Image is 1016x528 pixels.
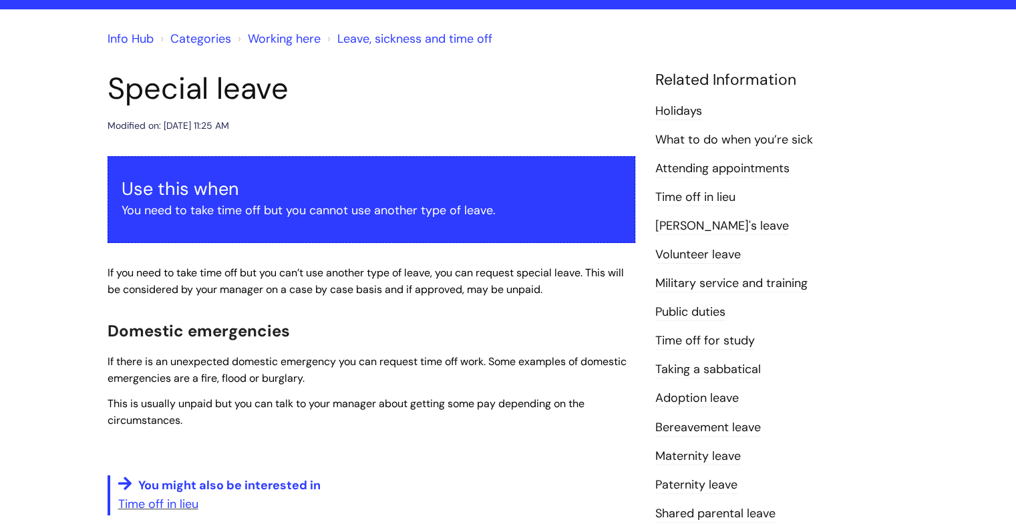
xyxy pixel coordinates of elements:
a: Time off in lieu [655,189,735,206]
a: Holidays [655,103,702,120]
a: Maternity leave [655,448,741,465]
a: Taking a sabbatical [655,361,761,378]
a: Time off for study [655,332,755,350]
a: Bereavement leave [655,419,761,437]
a: Categories [170,31,231,47]
span: Domestic emergencies [108,320,290,341]
a: [PERSON_NAME]'s leave [655,218,789,235]
a: Info Hub [108,31,154,47]
p: You need to take time off but you cannot use another type of leave. [122,200,621,221]
span: This is usually unpaid but you can talk to your manager about getting some pay depending on the c... [108,397,584,427]
a: Military service and training [655,275,808,292]
h3: Use this when [122,178,621,200]
a: Shared parental leave [655,505,776,523]
a: Time off in lieu [118,496,198,512]
a: Volunteer leave [655,246,741,264]
div: Modified on: [DATE] 11:25 AM [108,117,229,134]
li: Leave, sickness and time off [324,28,492,49]
h1: Special leave [108,71,635,107]
a: Paternity leave [655,477,737,494]
a: Public duties [655,304,725,321]
a: Working here [248,31,321,47]
a: Attending appointments [655,160,790,178]
li: Solution home [157,28,231,49]
li: Working here [234,28,321,49]
span: If there is an unexpected domestic emergency you can request time off work. Some examples of dome... [108,354,627,385]
span: You might also be interested in [138,477,321,493]
a: Leave, sickness and time off [337,31,492,47]
a: What to do when you’re sick [655,131,813,149]
a: Adoption leave [655,390,739,407]
span: If you need to take time off but you can’t use another type of leave, you can request special lea... [108,266,624,296]
h4: Related Information [655,71,909,89]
